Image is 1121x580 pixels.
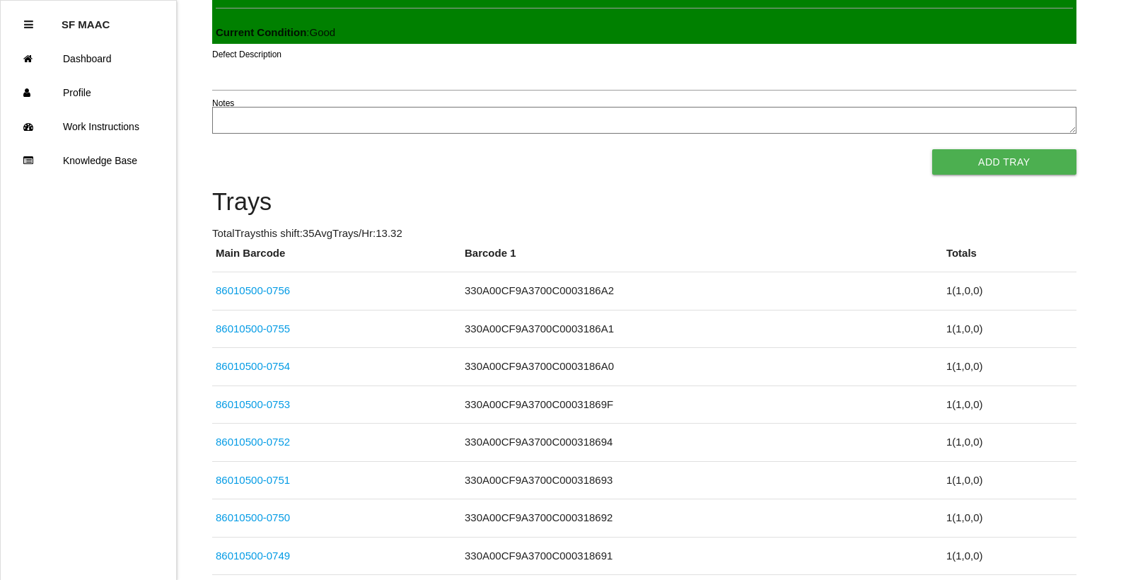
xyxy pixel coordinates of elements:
td: 1 ( 1 , 0 , 0 ) [943,461,1076,499]
td: 1 ( 1 , 0 , 0 ) [943,499,1076,538]
td: 330A00CF9A3700C0003186A0 [461,348,943,386]
th: Barcode 1 [461,245,943,272]
td: 330A00CF9A3700C000318692 [461,499,943,538]
th: Main Barcode [212,245,461,272]
a: 86010500-0752 [216,436,290,448]
button: Add Tray [932,149,1076,175]
a: 86010500-0754 [216,360,290,372]
td: 330A00CF9A3700C0003186A1 [461,310,943,348]
span: : Good [216,26,335,38]
td: 330A00CF9A3700C00031869F [461,385,943,424]
td: 1 ( 1 , 0 , 0 ) [943,537,1076,575]
td: 330A00CF9A3700C000318691 [461,537,943,575]
th: Totals [943,245,1076,272]
div: Close [24,8,33,42]
label: Defect Description [212,48,281,61]
td: 1 ( 1 , 0 , 0 ) [943,385,1076,424]
td: 1 ( 1 , 0 , 0 ) [943,424,1076,462]
td: 1 ( 1 , 0 , 0 ) [943,348,1076,386]
td: 330A00CF9A3700C000318694 [461,424,943,462]
td: 330A00CF9A3700C000318693 [461,461,943,499]
a: 86010500-0753 [216,398,290,410]
td: 330A00CF9A3700C0003186A2 [461,272,943,311]
td: 1 ( 1 , 0 , 0 ) [943,310,1076,348]
a: 86010500-0749 [216,550,290,562]
p: Total Trays this shift: 35 Avg Trays /Hr: 13.32 [212,226,1076,242]
a: Profile [1,76,176,110]
a: 86010500-0756 [216,284,290,296]
p: SF MAAC [62,8,110,30]
label: Notes [212,97,234,110]
a: 86010500-0751 [216,474,290,486]
a: 86010500-0755 [216,323,290,335]
td: 1 ( 1 , 0 , 0 ) [943,272,1076,311]
a: Work Instructions [1,110,176,144]
b: Current Condition [216,26,306,38]
h4: Trays [212,189,1076,216]
a: Knowledge Base [1,144,176,178]
a: 86010500-0750 [216,511,290,523]
a: Dashboard [1,42,176,76]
